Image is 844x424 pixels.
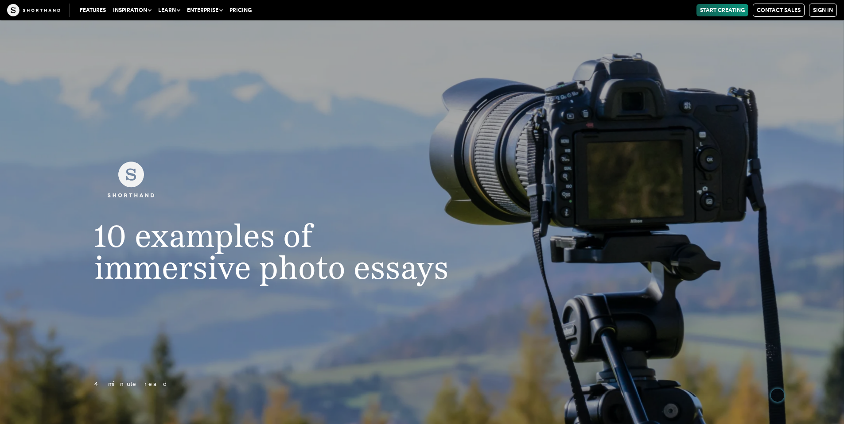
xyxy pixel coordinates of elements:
a: Contact Sales [753,4,805,17]
p: 4 minute read [77,379,480,389]
button: Enterprise [183,4,226,16]
a: Start Creating [696,4,748,16]
a: Features [76,4,109,16]
a: Sign in [809,4,837,17]
button: Learn [155,4,183,16]
img: The Craft [7,4,60,16]
h1: 10 examples of immersive photo essays [77,220,480,284]
a: Pricing [226,4,255,16]
button: Inspiration [109,4,155,16]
